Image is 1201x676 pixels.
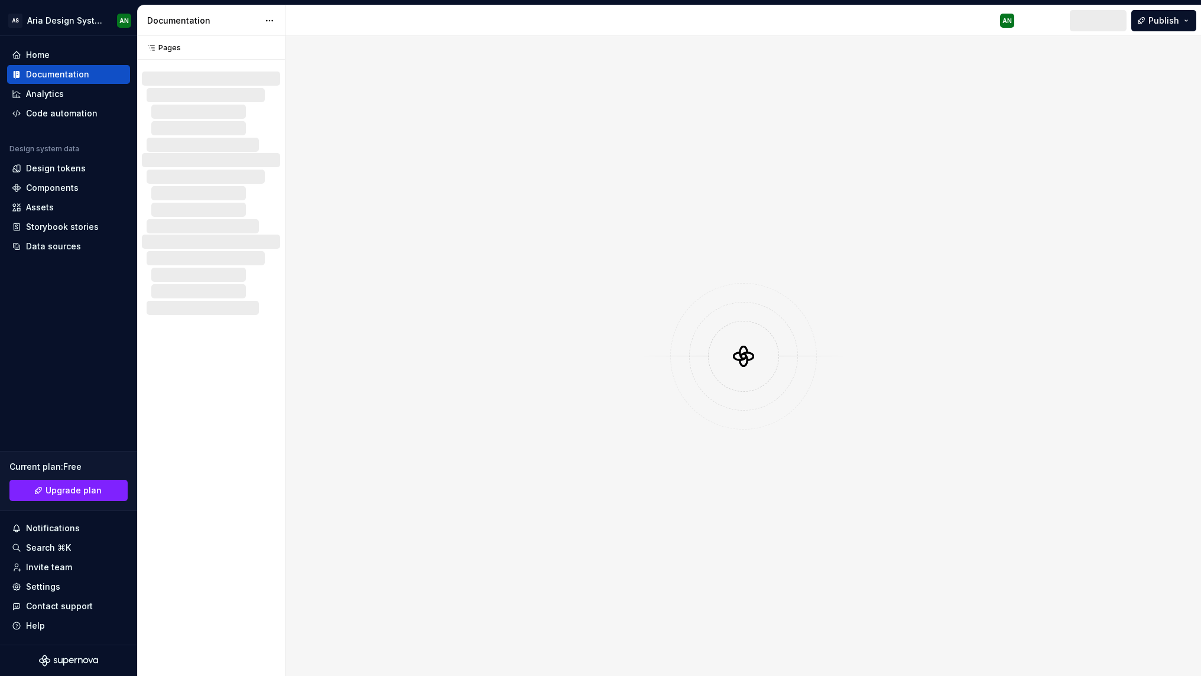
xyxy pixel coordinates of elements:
[46,485,102,496] span: Upgrade plan
[7,198,130,217] a: Assets
[7,217,130,236] a: Storybook stories
[7,577,130,596] a: Settings
[26,88,64,100] div: Analytics
[26,240,81,252] div: Data sources
[9,144,79,154] div: Design system data
[142,43,181,53] div: Pages
[7,237,130,256] a: Data sources
[7,65,130,84] a: Documentation
[26,182,79,194] div: Components
[26,221,99,233] div: Storybook stories
[119,16,129,25] div: AN
[7,538,130,557] button: Search ⌘K
[7,597,130,616] button: Contact support
[26,69,89,80] div: Documentation
[26,542,71,554] div: Search ⌘K
[8,14,22,28] div: AS
[7,84,130,103] a: Analytics
[7,558,130,577] a: Invite team
[26,561,72,573] div: Invite team
[9,461,128,473] div: Current plan : Free
[26,600,93,612] div: Contact support
[26,620,45,632] div: Help
[2,8,135,33] button: ASAria Design SystemAN
[26,162,86,174] div: Design tokens
[9,480,128,501] a: Upgrade plan
[1131,10,1196,31] button: Publish
[147,15,259,27] div: Documentation
[7,104,130,123] a: Code automation
[1002,16,1012,25] div: AN
[7,616,130,635] button: Help
[27,15,103,27] div: Aria Design System
[7,519,130,538] button: Notifications
[7,178,130,197] a: Components
[39,655,98,667] svg: Supernova Logo
[7,159,130,178] a: Design tokens
[26,49,50,61] div: Home
[26,581,60,593] div: Settings
[26,522,80,534] div: Notifications
[7,45,130,64] a: Home
[26,108,98,119] div: Code automation
[26,201,54,213] div: Assets
[1148,15,1179,27] span: Publish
